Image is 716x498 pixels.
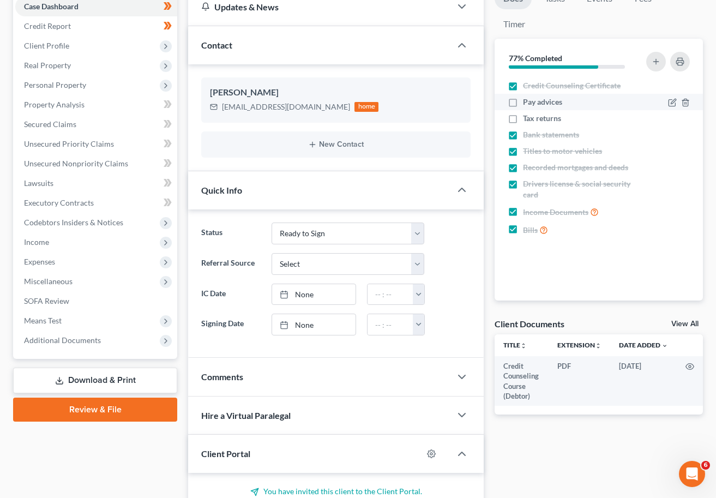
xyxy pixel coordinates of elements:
[671,320,699,328] a: View All
[523,207,588,218] span: Income Documents
[222,101,350,112] div: [EMAIL_ADDRESS][DOMAIN_NAME]
[15,154,177,173] a: Unsecured Nonpriority Claims
[24,335,101,345] span: Additional Documents
[523,146,602,157] span: Titles to motor vehicles
[595,343,601,349] i: unfold_more
[557,341,601,349] a: Extensionunfold_more
[201,410,291,421] span: Hire a Virtual Paralegal
[15,291,177,311] a: SOFA Review
[24,237,49,247] span: Income
[201,486,471,497] p: You have invited this client to the Client Portal.
[24,159,128,168] span: Unsecured Nonpriority Claims
[210,86,462,99] div: [PERSON_NAME]
[24,277,73,286] span: Miscellaneous
[701,461,710,470] span: 6
[24,218,123,227] span: Codebtors Insiders & Notices
[210,140,462,149] button: New Contact
[24,61,71,70] span: Real Property
[661,343,668,349] i: expand_more
[15,134,177,154] a: Unsecured Priority Claims
[201,448,250,459] span: Client Portal
[15,16,177,36] a: Credit Report
[549,356,610,406] td: PDF
[13,368,177,393] a: Download & Print
[495,356,549,406] td: Credit Counseling Course (Debtor)
[24,2,79,11] span: Case Dashboard
[368,284,413,305] input: -- : --
[354,102,378,112] div: home
[201,40,232,50] span: Contact
[196,284,266,305] label: IC Date
[24,257,55,266] span: Expenses
[520,343,527,349] i: unfold_more
[196,314,266,335] label: Signing Date
[24,119,76,129] span: Secured Claims
[523,178,641,200] span: Drivers license & social security card
[15,173,177,193] a: Lawsuits
[24,80,86,89] span: Personal Property
[679,461,705,487] iframe: Intercom live chat
[201,185,242,195] span: Quick Info
[196,253,266,275] label: Referral Source
[15,95,177,115] a: Property Analysis
[24,178,53,188] span: Lawsuits
[523,113,561,124] span: Tax returns
[503,341,527,349] a: Titleunfold_more
[15,193,177,213] a: Executory Contracts
[196,223,266,244] label: Status
[24,41,69,50] span: Client Profile
[523,80,621,91] span: Credit Counseling Certificate
[201,1,438,13] div: Updates & News
[523,129,579,140] span: Bank statements
[13,398,177,422] a: Review & File
[24,198,94,207] span: Executory Contracts
[24,296,69,305] span: SOFA Review
[24,100,85,109] span: Property Analysis
[523,225,538,236] span: Bills
[272,284,356,305] a: None
[523,162,628,173] span: Recorded mortgages and deeds
[495,14,534,35] a: Timer
[201,371,243,382] span: Comments
[509,53,562,63] strong: 77% Completed
[15,115,177,134] a: Secured Claims
[272,314,356,335] a: None
[619,341,668,349] a: Date Added expand_more
[24,139,114,148] span: Unsecured Priority Claims
[24,21,71,31] span: Credit Report
[24,316,62,325] span: Means Test
[495,318,564,329] div: Client Documents
[368,314,413,335] input: -- : --
[523,97,562,107] span: Pay advices
[610,356,677,406] td: [DATE]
